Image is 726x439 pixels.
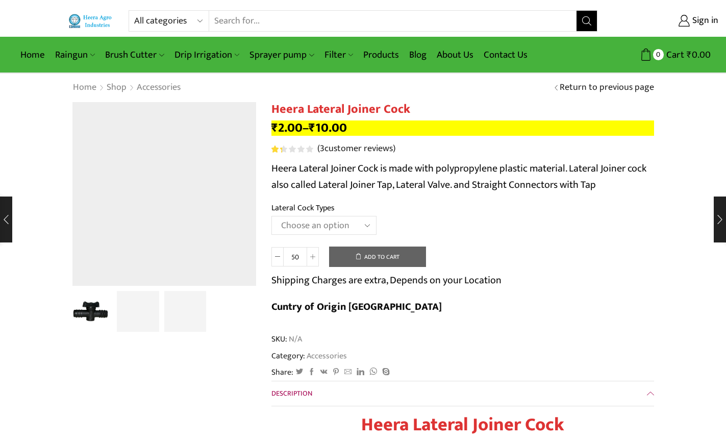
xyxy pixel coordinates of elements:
img: Heera Lateral Joiner Cock [70,289,112,332]
a: 0 Cart ₹0.00 [608,45,711,64]
bdi: 2.00 [271,117,303,138]
a: Raingun [50,43,100,67]
span: 3 [271,145,315,153]
a: Shop [106,81,127,94]
p: Heera Lateral Joiner Cock is made with polypropylene plastic material. Lateral Joiner cock also c... [271,160,654,193]
span: Share: [271,367,293,378]
a: Contact Us [479,43,533,67]
a: Description [271,381,654,406]
a: Accessories [305,349,347,362]
span: Sign in [690,14,718,28]
bdi: 0.00 [687,47,711,63]
a: Brush Cutter [100,43,169,67]
a: Sprayer pump [244,43,319,67]
input: Product quantity [284,247,307,266]
span: ₹ [687,47,692,63]
p: – [271,120,654,136]
a: Return to previous page [560,81,654,94]
p: Shipping Charges are extra, Depends on your Location [271,272,502,288]
b: Cuntry of Origin [GEOGRAPHIC_DATA] [271,298,442,315]
span: Description [271,387,312,399]
button: Add to cart [329,247,426,267]
div: 1 / 3 [72,102,256,286]
input: Search for... [209,11,576,31]
img: Heera Lateral Joiner Cock [164,291,207,333]
li: 1 / 3 [70,291,112,332]
label: Lateral Cock Types [271,202,335,214]
span: Category: [271,350,347,362]
img: Heera Lateral Joiner Cock [72,102,256,286]
a: Accessories [136,81,181,94]
h1: Heera Lateral Joiner Cock [271,102,654,117]
bdi: 10.00 [309,117,347,138]
img: Heera Lateral Joiner Cock [117,291,159,333]
a: (3customer reviews) [317,142,395,156]
a: About Us [432,43,479,67]
a: Home [72,81,97,94]
a: Sign in [613,12,718,30]
span: 0 [653,49,664,60]
a: Products [358,43,404,67]
span: Rated out of 5 based on customer ratings [271,145,283,153]
span: ₹ [271,117,278,138]
a: Blog [404,43,432,67]
a: Home [15,43,50,67]
a: Filter [319,43,358,67]
div: Rated 1.33 out of 5 [271,145,313,153]
a: Drip Irrigation [169,43,244,67]
span: Cart [664,48,684,62]
span: ₹ [309,117,315,138]
li: 3 / 3 [164,291,207,332]
li: 2 / 3 [117,291,159,332]
span: SKU: [271,333,654,345]
nav: Breadcrumb [72,81,181,94]
button: Search button [577,11,597,31]
span: N/A [287,333,302,345]
span: 3 [320,141,324,156]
